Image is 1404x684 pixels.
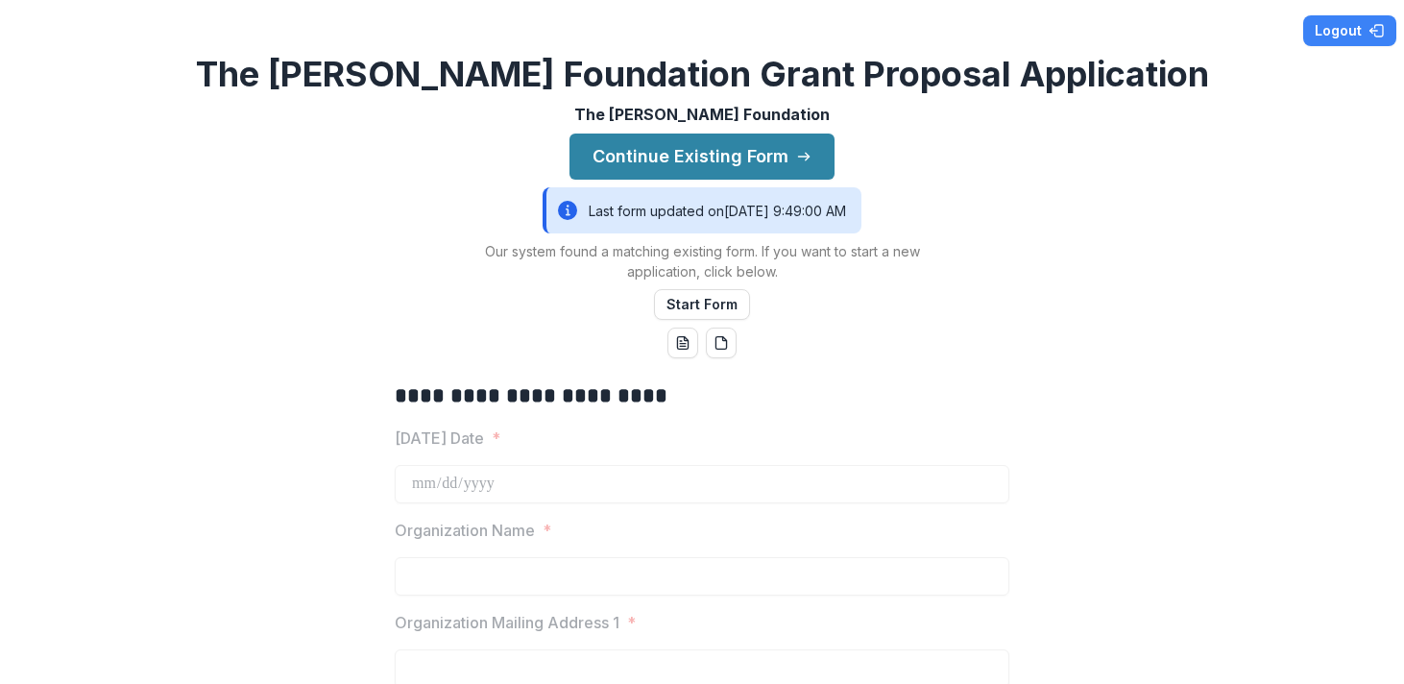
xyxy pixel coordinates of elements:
p: Organization Mailing Address 1 [395,611,619,634]
button: Logout [1303,15,1396,46]
button: Continue Existing Form [569,134,835,180]
button: pdf-download [706,328,737,358]
p: [DATE] Date [395,427,484,450]
p: Our system found a matching existing form. If you want to start a new application, click below. [462,241,942,281]
button: word-download [667,328,698,358]
p: Organization Name [395,519,535,542]
h2: The [PERSON_NAME] Foundation Grant Proposal Application [196,54,1209,95]
button: Start Form [654,289,750,320]
p: The [PERSON_NAME] Foundation [574,103,830,126]
div: Last form updated on [DATE] 9:49:00 AM [543,187,861,233]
